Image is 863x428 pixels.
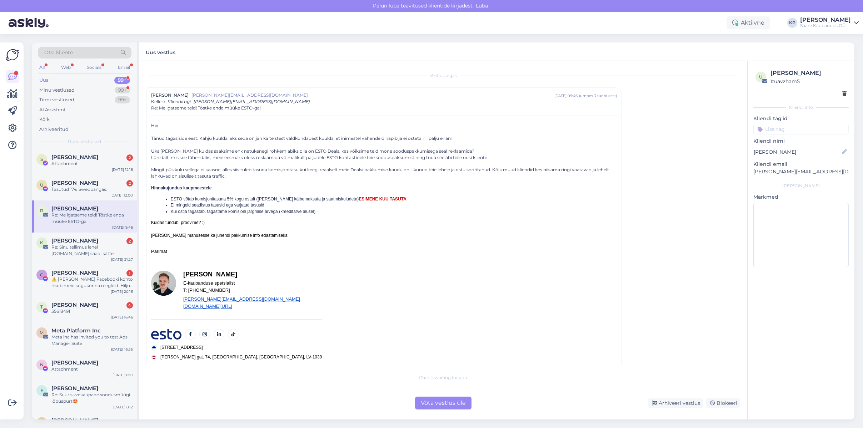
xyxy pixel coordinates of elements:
[160,343,322,353] td: [STREET_ADDRESS]
[114,77,130,84] div: 99+
[474,2,490,9] span: Luba
[706,398,740,408] div: Blokeeri
[44,49,73,56] span: Otsi kliente
[51,244,133,257] div: Re: Sinu tellimus lehel [DOMAIN_NAME] saadi kätte!
[146,72,740,79] div: Vestlus algas
[111,257,133,262] div: [DATE] 21:27
[126,238,133,244] div: 2
[111,289,133,294] div: [DATE] 20:16
[171,209,617,215] p: Kui ostja tagastab, tagastame komisjoni järgmise arvega (kreeditarve alusel)
[110,193,133,198] div: [DATE] 12:00
[787,18,797,28] div: KP
[183,296,300,302] a: [PERSON_NAME][EMAIL_ADDRESS][DOMAIN_NAME]
[151,220,289,238] font: Kuidas tundub, proovime? :) [PERSON_NAME] manusesse ka juhendi pakkumise info edastamiseks.
[800,17,859,29] a: [PERSON_NAME]Saare Kaubandus OÜ
[41,304,43,310] span: T
[39,126,69,133] div: Arhiveeritud
[753,183,849,189] div: [PERSON_NAME]
[51,186,133,193] div: Tasutud 17€ Swedbangas.
[40,208,44,213] span: R
[171,196,617,202] p: ESTO võtab komisjonitasuna 5% kogu ostult ([PERSON_NAME] käibemaksuta ja saatmiskuludeta)
[51,276,133,289] div: ⚠️ [PERSON_NAME] Facebooki konto rikub meie kogukonna reegleid. Hiljuti on meie süsteem saanud ka...
[51,385,98,392] span: eve suurkivi
[111,315,133,320] div: [DATE] 16:46
[183,304,232,309] a: [DOMAIN_NAME][URL]
[51,366,133,372] div: Attachment
[415,397,472,409] div: Võta vestlus üle
[168,99,191,104] span: Klienditugi
[754,148,840,156] input: Lisa nimi
[554,93,578,98] div: [DATE] 09:46
[40,362,44,367] span: N
[770,77,847,85] div: # uavzham5
[51,327,101,334] span: Meta Platform Inc
[160,362,322,372] td: Lvivo g. 25, [GEOGRAPHIC_DATA] LT-09320
[146,374,740,381] div: Chat is waiting for you
[51,302,98,308] span: Tatjana Vergeles
[770,69,847,77] div: [PERSON_NAME]
[113,404,133,410] div: [DATE] 8:12
[126,180,133,187] div: 2
[39,116,50,123] div: Kõik
[113,372,133,378] div: [DATE] 12:11
[51,360,98,366] span: Nelly Vahemets
[51,392,133,404] div: Re: Suur suvekaupade soodusmüügi lõpuspurt🤩
[68,138,101,145] span: Uued vestlused
[151,154,617,161] p: Lühidalt, mis see tähendaks, meie eesmärk oleks reklaamida võimalikult paljudele ESTO kontaktidel...
[39,87,75,94] div: Minu vestlused
[126,302,133,309] div: 4
[126,270,133,276] div: 1
[39,96,74,103] div: Tiimi vestlused
[51,180,98,186] span: Ülle Uiboupin
[191,92,554,98] span: [PERSON_NAME][EMAIL_ADDRESS][DOMAIN_NAME]
[51,334,133,347] div: Meta lnc has invited you to test Ads Manager Suite
[753,104,849,111] div: Kliendi info
[648,398,703,408] div: Arhiveeri vestlus
[151,122,617,378] div: Hei Tänud tagasiside eest. Kahju kuulda, eks seda on jah ka teistest valdkondadest kuulda, et ini...
[800,17,851,23] div: [PERSON_NAME]
[51,270,98,276] span: Cydeine James Razonable
[753,137,849,145] p: Kliendi nimi
[51,308,133,315] div: 55618491
[39,106,66,113] div: AI Assistent
[51,417,98,424] span: Liina Ubakivi
[753,124,849,134] input: Lisa tag
[6,48,19,62] img: Askly Logo
[51,160,133,167] div: Attachment
[126,154,133,161] div: 2
[115,96,130,103] div: 99+
[151,185,211,190] b: Hinnakujundus kaupmeestele
[38,63,46,72] div: All
[40,240,44,245] span: K
[759,74,763,80] span: u
[151,99,166,104] span: Kellele :
[151,92,189,98] span: [PERSON_NAME]
[40,272,44,277] span: C
[40,182,44,188] span: Ü
[111,347,133,352] div: [DATE] 15:35
[753,160,849,168] p: Kliendi email
[112,167,133,172] div: [DATE] 12:18
[51,238,98,244] span: Kaisa Väärtnõu
[85,63,103,72] div: Socials
[194,99,310,104] span: [PERSON_NAME][EMAIL_ADDRESS][DOMAIN_NAME]
[146,47,175,56] label: Uus vestlus
[40,330,44,335] span: M
[151,167,617,179] p: Mingit püsikulu sellega ei kaasne, alles siis tuleb tasuda komisjonitasu kui keegi reaalselt meie...
[171,202,617,208] p: Ei mingeid seadistus tasusid ega varjatud tasusid
[40,388,43,393] span: e
[160,353,322,362] td: [PERSON_NAME] gat. 74, [GEOGRAPHIC_DATA], [GEOGRAPHIC_DATA], LV-1039
[151,105,261,111] span: Re: Me igatseme teid! Tõstke enda müüke ESTO-ga!
[51,212,133,225] div: Re: Me igatseme teid! Tõstke enda müüke ESTO-ga!
[151,244,322,255] td: Parimat
[60,63,72,72] div: Web
[579,93,617,98] div: ( umbes 3 tunni eest )
[753,115,849,122] p: Kliendi tag'id
[51,154,98,160] span: Saima Joa
[51,205,98,212] span: Richard Tuhk
[39,77,49,84] div: Uus
[183,271,237,278] strong: [PERSON_NAME]
[41,157,43,162] span: S
[800,23,851,29] div: Saare Kaubandus OÜ
[116,63,131,72] div: Email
